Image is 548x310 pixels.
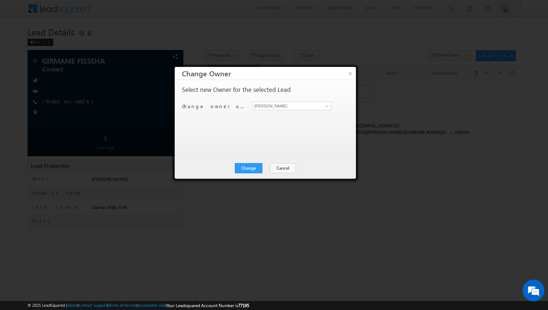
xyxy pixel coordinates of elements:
button: × [344,67,356,80]
a: Acceptable Use [138,303,165,307]
a: About [67,303,78,307]
span: Your Leadsquared Account Number is [166,303,249,308]
div: All Selected [38,8,59,14]
p: Change owner of 1 lead to [182,103,247,110]
span: 10:24 AM [22,50,44,56]
span: [PERSON_NAME]([EMAIL_ADDRESS][PERSON_NAME][DOMAIN_NAME]) [94,48,247,54]
span: Lead Owner changed from to by . [47,42,274,54]
div: All Selected [36,6,91,17]
p: Select new Owner for the selected Lead [182,86,291,93]
span: Admin [258,48,273,54]
div: Earlier This Week [7,28,46,35]
span: Time [109,5,119,16]
h3: Change Owner [182,67,356,80]
span: © 2025 LeadSquared | | | | | [28,302,249,309]
a: Terms of Service [108,303,137,307]
a: Show All Items [321,102,331,110]
button: Cancel [270,163,296,173]
span: Admin([EMAIL_ADDRESS][DOMAIN_NAME]) [47,42,203,54]
input: Type to Search [253,102,331,110]
span: 77195 [238,303,249,308]
span: Activity Type [7,5,32,16]
span: [DATE] [22,42,39,48]
button: Change [235,163,262,173]
a: Contact Support [79,303,107,307]
div: All Time [125,8,139,14]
